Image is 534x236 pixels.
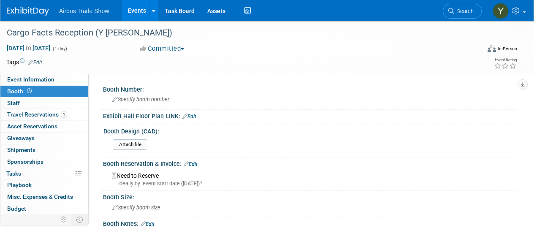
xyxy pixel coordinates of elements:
[7,158,43,165] span: Sponsorships
[109,169,511,187] div: Need to Reserve
[7,205,26,212] span: Budget
[6,44,51,52] span: [DATE] [DATE]
[103,125,513,136] div: Booth Design (CAD):
[112,204,160,211] span: Specify booth size
[7,193,73,200] span: Misc. Expenses & Credits
[494,58,517,62] div: Event Rating
[7,123,57,130] span: Asset Reservations
[7,7,49,16] img: ExhibitDay
[24,45,33,52] span: to
[0,168,88,179] a: Tasks
[184,161,198,167] a: Edit
[103,191,517,201] div: Booth Size:
[0,86,88,97] a: Booth
[0,191,88,203] a: Misc. Expenses & Credits
[112,180,511,187] div: Ideally by: event start date ([DATE])?
[71,214,89,225] td: Toggle Event Tabs
[443,4,482,19] a: Search
[7,135,35,141] span: Giveaways
[454,8,474,14] span: Search
[6,58,42,66] td: Tags
[182,114,196,119] a: Edit
[61,111,67,118] span: 1
[7,76,54,83] span: Event Information
[497,46,517,52] div: In-Person
[0,144,88,156] a: Shipments
[0,133,88,144] a: Giveaways
[103,110,517,121] div: Exhibit Hall Floor Plan LINK:
[52,46,67,52] span: (1 day)
[7,100,20,106] span: Staff
[7,111,67,118] span: Travel Reservations
[0,179,88,191] a: Playbook
[103,83,517,94] div: Booth Number:
[0,121,88,132] a: Asset Reservations
[0,203,88,214] a: Budget
[0,109,88,120] a: Travel Reservations1
[103,217,517,228] div: Booth Notes:
[59,8,109,14] span: Airbus Trade Show
[103,157,517,168] div: Booth Reservation & Invoice:
[6,170,21,177] span: Tasks
[442,44,517,57] div: Event Format
[488,45,496,52] img: Format-Inperson.png
[25,88,33,94] span: Booth not reserved yet
[28,60,42,65] a: Edit
[493,3,509,19] img: Yolanda Bauza
[7,88,33,95] span: Booth
[137,44,187,53] button: Committed
[0,74,88,85] a: Event Information
[141,221,155,227] a: Edit
[0,156,88,168] a: Sponsorships
[7,146,35,153] span: Shipments
[4,25,474,41] div: Cargo Facts Reception (Y [PERSON_NAME])
[112,96,169,103] span: Specify booth number
[57,214,71,225] td: Personalize Event Tab Strip
[0,98,88,109] a: Staff
[7,182,32,188] span: Playbook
